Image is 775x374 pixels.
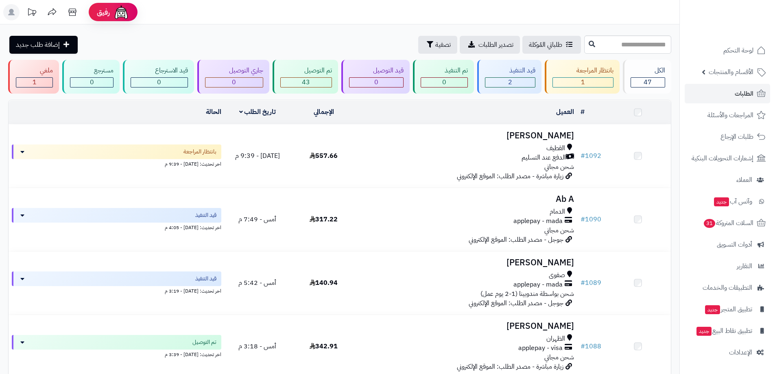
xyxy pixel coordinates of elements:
[192,338,216,346] span: تم التوصيل
[685,235,770,254] a: أدوات التسويق
[546,144,565,153] span: القطيف
[581,278,585,288] span: #
[522,153,566,162] span: الدفع عند التسليم
[22,4,42,22] a: تحديثات المنصة
[485,78,535,87] div: 2
[692,153,753,164] span: إشعارات التحويلات البنكية
[549,271,565,280] span: صفوى
[685,300,770,319] a: تطبيق المتجرجديد
[518,343,563,353] span: applepay - visa
[631,66,665,75] div: الكل
[685,256,770,276] a: التقارير
[685,321,770,341] a: تطبيق نقاط البيعجديد
[183,148,216,156] span: بانتظار المراجعة
[418,36,457,54] button: تصفية
[685,170,770,190] a: العملاء
[457,171,563,181] span: زيارة مباشرة - مصدر الطلب: الموقع الإلكتروني
[581,107,585,117] a: #
[685,105,770,125] a: المراجعات والأسئلة
[476,60,543,94] a: قيد التنفيذ 2
[61,60,121,94] a: مسترجع 0
[206,107,221,117] a: الحالة
[360,195,574,204] h3: Ab A
[411,60,476,94] a: تم التنفيذ 0
[546,334,565,343] span: الظهران
[235,151,280,161] span: [DATE] - 9:39 م
[70,66,114,75] div: مسترجع
[713,196,752,207] span: وآتس آب
[544,225,574,235] span: شحن مجاني
[238,341,276,351] span: أمس - 3:18 م
[205,66,263,75] div: جاري التوصيل
[310,151,338,161] span: 557.66
[696,325,752,337] span: تطبيق نقاط البيع
[513,280,563,289] span: applepay - mada
[12,159,221,168] div: اخر تحديث: [DATE] - 9:39 م
[7,60,61,94] a: ملغي 1
[314,107,334,117] a: الإجمالي
[310,278,338,288] span: 140.94
[9,36,78,54] a: إضافة طلب جديد
[70,78,113,87] div: 0
[113,4,129,20] img: ai-face.png
[238,278,276,288] span: أمس - 5:42 م
[239,107,276,117] a: تاريخ الطلب
[485,66,535,75] div: قيد التنفيذ
[685,192,770,211] a: وآتس آبجديد
[196,60,271,94] a: جاري التوصيل 0
[685,84,770,103] a: الطلبات
[97,7,110,17] span: رفيق
[581,278,601,288] a: #1089
[522,36,581,54] a: طلباتي المُوكلة
[717,239,752,250] span: أدوات التسويق
[581,151,601,161] a: #1092
[544,352,574,362] span: شحن مجاني
[271,60,340,94] a: تم التوصيل 43
[360,322,574,331] h3: [PERSON_NAME]
[544,162,574,172] span: شحن مجاني
[685,213,770,233] a: السلات المتروكة31
[736,174,752,186] span: العملاء
[232,77,236,87] span: 0
[121,60,195,94] a: قيد الاسترجاع 0
[581,214,585,224] span: #
[685,278,770,297] a: التطبيقات والخدمات
[685,149,770,168] a: إشعارات التحويلات البنكية
[280,66,332,75] div: تم التوصيل
[685,41,770,60] a: لوحة التحكم
[16,78,52,87] div: 1
[349,66,404,75] div: قيد التوصيل
[90,77,94,87] span: 0
[16,66,53,75] div: ملغي
[480,289,574,299] span: شحن بواسطة مندوبينا (1-2 يوم عمل)
[737,260,752,272] span: التقارير
[421,78,467,87] div: 0
[735,88,753,99] span: الطلبات
[581,341,585,351] span: #
[556,107,574,117] a: العميل
[685,343,770,362] a: الإعدادات
[12,350,221,358] div: اخر تحديث: [DATE] - 3:39 م
[707,109,753,121] span: المراجعات والأسئلة
[205,78,263,87] div: 0
[581,151,585,161] span: #
[550,207,565,217] span: الدمام
[720,15,767,32] img: logo-2.png
[581,214,601,224] a: #1090
[543,60,621,94] a: بانتظار المراجعة 1
[157,77,161,87] span: 0
[442,77,446,87] span: 0
[16,40,60,50] span: إضافة طلب جديد
[581,341,601,351] a: #1088
[729,347,752,358] span: الإعدادات
[529,40,562,50] span: طلباتي المُوكلة
[281,78,332,87] div: 43
[469,235,563,245] span: جوجل - مصدر الطلب: الموقع الإلكتروني
[714,197,729,206] span: جديد
[238,214,276,224] span: أمس - 7:49 م
[340,60,411,94] a: قيد التوصيل 0
[195,211,216,219] span: قيد التنفيذ
[469,298,563,308] span: جوجل - مصدر الطلب: الموقع الإلكتروني
[421,66,468,75] div: تم التنفيذ
[131,66,188,75] div: قيد الاسترجاع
